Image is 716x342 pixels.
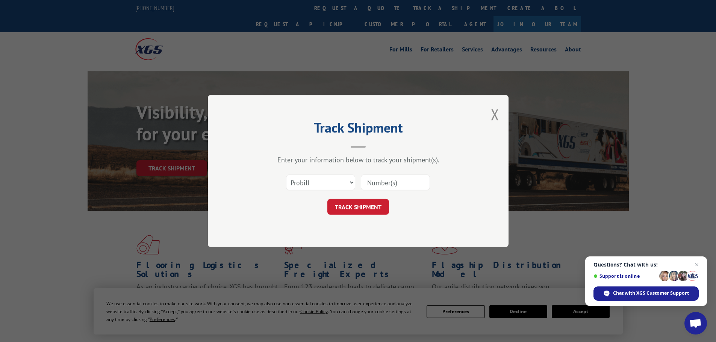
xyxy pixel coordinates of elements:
[593,262,699,268] span: Questions? Chat with us!
[593,286,699,301] div: Chat with XGS Customer Support
[361,175,430,190] input: Number(s)
[692,260,701,269] span: Close chat
[245,155,471,164] div: Enter your information below to track your shipment(s).
[245,122,471,137] h2: Track Shipment
[491,104,499,124] button: Close modal
[327,199,389,215] button: TRACK SHIPMENT
[593,273,657,279] span: Support is online
[613,290,689,297] span: Chat with XGS Customer Support
[684,312,707,334] div: Open chat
